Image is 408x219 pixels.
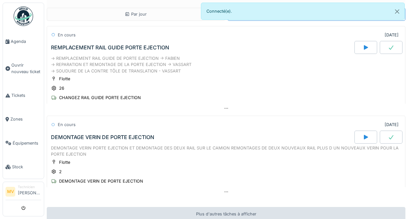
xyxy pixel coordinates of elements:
li: [PERSON_NAME] [18,185,41,199]
div: -> REMPLACEMENT RAIL GUIDE DE PORTE EJECTION -> FABIEN -> REPARATION ET REMONTAGE DE LA PORTE EJE... [51,55,401,74]
a: MV Technicien[PERSON_NAME] [6,185,41,200]
a: Agenda [3,30,44,53]
button: Close [390,3,404,20]
span: Ouvrir nouveau ticket [11,62,41,74]
a: Stock [3,155,44,179]
div: Par jour [125,11,147,17]
div: DEMONTAGE VERIN DE PORTE EJECTION [59,178,143,184]
a: Tickets [3,84,44,107]
span: Tickets [11,92,41,98]
div: En cours [58,122,76,128]
a: Équipements [3,131,44,155]
div: CHANGEZ RAIL GUIDE PORTE EJECTION [59,95,141,101]
div: DEMONTAGE VERIN PORTE EJECTION ET DEMONTAGE DES DEUX RAIL SUR LE CAMION REMONTAGES DE DEUX NOUVEA... [51,145,401,157]
span: Stock [12,164,41,170]
li: MV [6,187,15,197]
div: Technicien [18,185,41,189]
div: 26 [59,85,64,91]
a: Zones [3,107,44,131]
span: Équipements [13,140,41,146]
div: Flotte [59,159,70,165]
div: Flotte [59,76,70,82]
span: Agenda [11,38,41,45]
div: Connecté(e). [201,3,405,20]
div: En cours [58,32,76,38]
div: REMPLACEMENT RAIL GUIDE PORTE EJECTION [51,45,169,51]
span: Zones [10,116,41,122]
div: DEMONTAGE VERIN DE PORTE EJECTION [51,134,154,140]
img: Badge_color-CXgf-gQk.svg [14,6,33,26]
div: [DATE] [385,122,399,128]
a: Ouvrir nouveau ticket [3,53,44,84]
div: 2 [59,169,62,175]
div: [DATE] [385,32,399,38]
